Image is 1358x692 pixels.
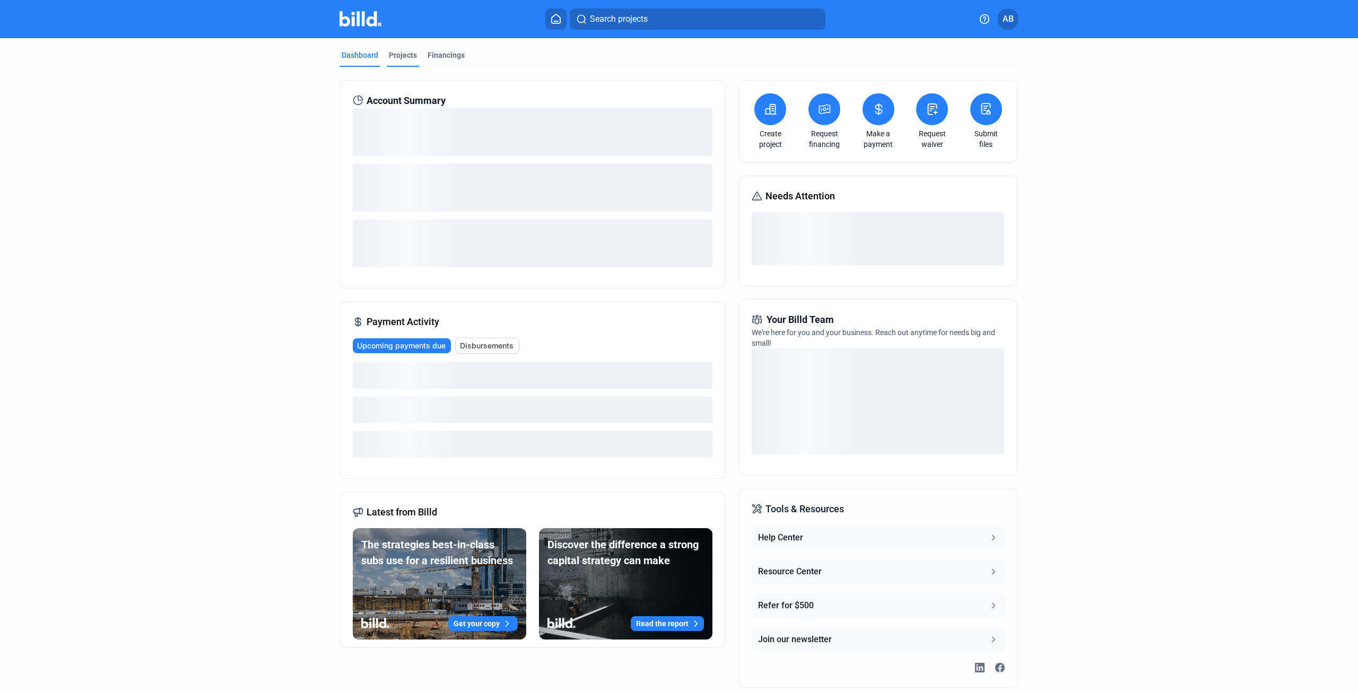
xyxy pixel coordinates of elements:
button: Upcoming payments due [353,338,451,353]
div: Dashboard [342,50,378,60]
span: Search projects [590,13,648,25]
a: Submit files [968,128,1005,150]
div: Discover the difference a strong capital strategy can make [547,537,704,568]
a: Create project [752,128,789,150]
span: Latest from Billd [367,505,437,520]
span: AB [1003,13,1014,25]
div: loading [752,212,1004,265]
span: Your Billd Team [767,312,834,327]
div: The strategies best-in-class subs use for a resilient business [361,537,518,568]
div: loading [353,164,712,212]
div: loading [353,220,712,267]
span: Payment Activity [367,314,439,329]
div: Resource Center [758,565,822,578]
div: Help Center [758,531,803,544]
div: loading [353,362,712,389]
div: Projects [389,50,417,60]
button: AB [997,8,1019,30]
div: loading [752,348,1004,454]
button: Get your copy [448,616,518,631]
button: Search projects [570,8,825,30]
a: Request waiver [913,128,951,150]
button: Refer for $500 [752,593,1004,618]
div: Financings [428,50,465,60]
span: We're here for you and your business. Reach out anytime for needs big and small! [752,328,995,347]
button: Read the report [631,616,704,631]
button: Disbursements [455,338,519,354]
div: loading [353,397,712,423]
button: Resource Center [752,559,1004,584]
a: Request financing [806,128,843,150]
button: Join our newsletter [752,627,1004,652]
div: loading [353,108,712,156]
div: Refer for $500 [758,599,814,612]
span: Disbursements [460,340,513,351]
div: loading [353,431,712,458]
span: Tools & Resources [765,502,844,516]
span: Upcoming payments due [357,340,446,351]
span: Account Summary [367,93,446,108]
a: Make a payment [860,128,897,150]
span: Needs Attention [765,189,835,204]
img: Billd Company Logo [339,11,381,27]
button: Help Center [752,525,1004,550]
div: Join our newsletter [758,633,832,646]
